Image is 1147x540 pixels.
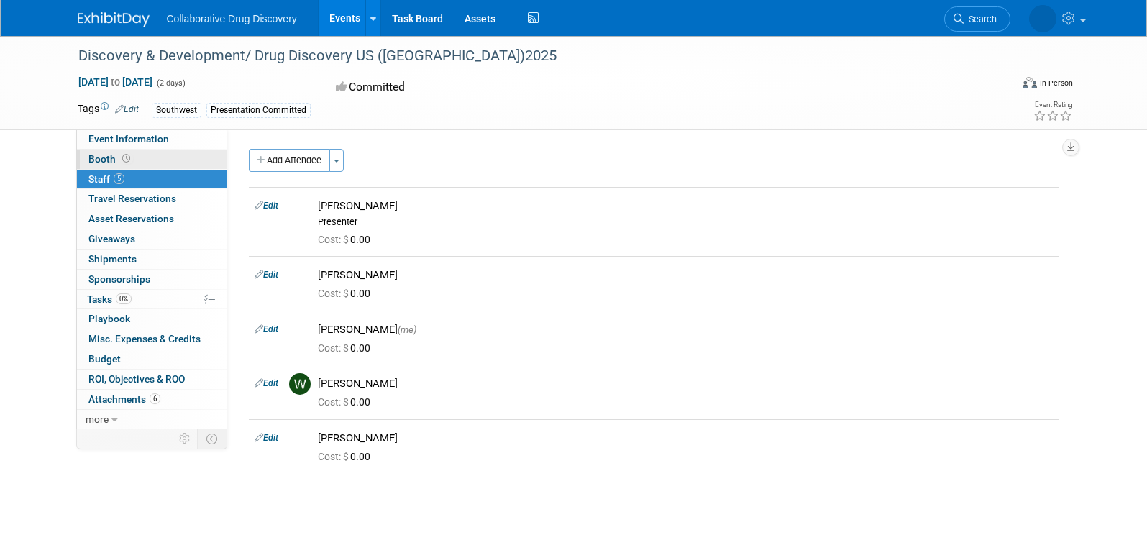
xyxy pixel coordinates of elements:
a: Staff5 [77,170,227,189]
a: Budget [77,349,227,369]
span: [DATE] [DATE] [78,75,153,88]
span: 0.00 [318,288,376,299]
a: Search [944,6,1010,32]
span: 6 [150,393,160,404]
span: 0.00 [318,342,376,354]
span: Booth not reserved yet [119,153,133,164]
span: Sponsorships [88,273,150,285]
span: Staff [88,173,124,185]
span: Search [964,14,997,24]
td: Personalize Event Tab Strip [173,429,198,448]
div: Southwest [152,103,201,118]
span: Asset Reservations [88,213,174,224]
a: Tasks0% [77,290,227,309]
span: Shipments [88,253,137,265]
a: Edit [255,201,278,211]
span: Tasks [87,293,132,305]
span: to [109,76,122,88]
span: 0.00 [318,451,376,462]
div: Presenter [318,216,1054,228]
a: Playbook [77,309,227,329]
div: [PERSON_NAME] [318,377,1054,390]
img: ExhibitDay [78,12,150,27]
span: ROI, Objectives & ROO [88,373,185,385]
span: Giveaways [88,233,135,244]
a: Edit [115,104,139,114]
span: Cost: $ [318,342,350,354]
span: Collaborative Drug Discovery [167,13,297,24]
a: Edit [255,324,278,334]
span: Travel Reservations [88,193,176,204]
a: Edit [255,378,278,388]
span: (2 days) [155,78,186,88]
span: Cost: $ [318,288,350,299]
img: Keith Williamson [1029,5,1056,32]
a: Attachments6 [77,390,227,409]
img: W.jpg [289,373,311,395]
a: Shipments [77,250,227,269]
span: Event Information [88,133,169,145]
span: Cost: $ [318,451,350,462]
a: Edit [255,433,278,443]
span: Misc. Expenses & Credits [88,333,201,344]
span: Budget [88,353,121,365]
div: [PERSON_NAME] [318,199,1054,213]
div: Discovery & Development/ Drug Discovery US ([GEOGRAPHIC_DATA])2025 [73,43,989,69]
span: 0.00 [318,396,376,408]
a: Asset Reservations [77,209,227,229]
div: Presentation Committed [206,103,311,118]
div: [PERSON_NAME] [318,431,1054,445]
span: Attachments [88,393,160,405]
span: more [86,413,109,425]
img: Format-Inperson.png [1023,77,1037,88]
a: Misc. Expenses & Credits [77,329,227,349]
a: Travel Reservations [77,189,227,209]
button: Add Attendee [249,149,330,172]
td: Toggle Event Tabs [197,429,227,448]
a: Booth [77,150,227,169]
span: (me) [398,324,416,335]
td: Tags [78,101,139,118]
div: Event Format [926,75,1074,96]
a: Giveaways [77,229,227,249]
span: 5 [114,173,124,184]
span: Playbook [88,313,130,324]
span: Cost: $ [318,234,350,245]
div: [PERSON_NAME] [318,323,1054,337]
span: Booth [88,153,133,165]
div: Committed [332,75,649,100]
span: 0.00 [318,234,376,245]
a: more [77,410,227,429]
a: Sponsorships [77,270,227,289]
div: [PERSON_NAME] [318,268,1054,282]
div: In-Person [1039,78,1073,88]
span: 0% [116,293,132,304]
a: ROI, Objectives & ROO [77,370,227,389]
a: Event Information [77,129,227,149]
span: Cost: $ [318,396,350,408]
a: Edit [255,270,278,280]
div: Event Rating [1033,101,1072,109]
